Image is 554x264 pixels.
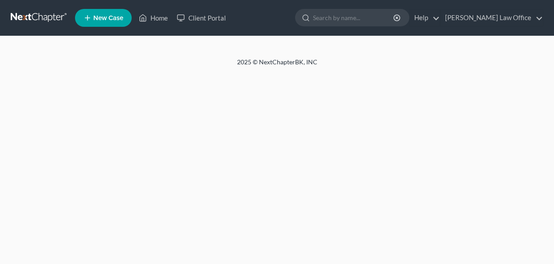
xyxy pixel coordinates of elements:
a: Client Portal [172,10,230,26]
span: New Case [93,15,123,21]
a: [PERSON_NAME] Law Office [441,10,543,26]
input: Search by name... [313,9,395,26]
div: 2025 © NextChapterBK, INC [23,58,532,74]
a: Help [410,10,440,26]
a: Home [134,10,172,26]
